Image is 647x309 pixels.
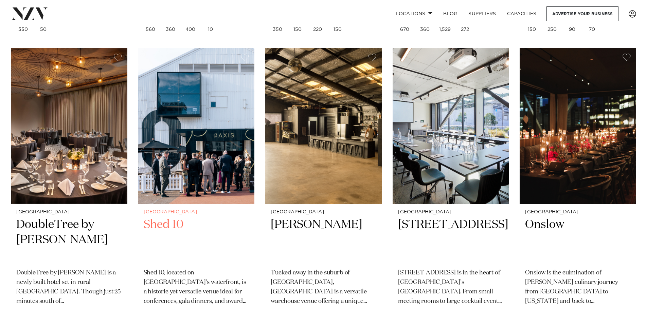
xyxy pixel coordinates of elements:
[16,217,122,263] h2: DoubleTree by [PERSON_NAME]
[11,48,127,204] img: Corporate gala dinner setup at Hilton Karaka
[398,217,504,263] h2: [STREET_ADDRESS]
[525,210,631,215] small: [GEOGRAPHIC_DATA]
[11,7,48,20] img: nzv-logo.png
[16,210,122,215] small: [GEOGRAPHIC_DATA]
[271,268,376,306] p: Tucked away in the suburb of [GEOGRAPHIC_DATA], [GEOGRAPHIC_DATA] is a versatile warehouse venue ...
[271,210,376,215] small: [GEOGRAPHIC_DATA]
[525,217,631,263] h2: Onslow
[438,6,463,21] a: BLOG
[525,268,631,306] p: Onslow is the culmination of [PERSON_NAME] culinary journey from [GEOGRAPHIC_DATA] to [US_STATE] ...
[16,268,122,306] p: DoubleTree by [PERSON_NAME] is a newly built hotel set in rural [GEOGRAPHIC_DATA]. Though just 25...
[463,6,501,21] a: SUPPLIERS
[144,217,249,263] h2: Shed 10
[502,6,542,21] a: Capacities
[271,217,376,263] h2: [PERSON_NAME]
[398,210,504,215] small: [GEOGRAPHIC_DATA]
[390,6,438,21] a: Locations
[546,6,618,21] a: Advertise your business
[144,210,249,215] small: [GEOGRAPHIC_DATA]
[398,268,504,306] p: [STREET_ADDRESS] is in the heart of [GEOGRAPHIC_DATA]’s [GEOGRAPHIC_DATA]. From small meeting roo...
[144,268,249,306] p: Shed 10, located on [GEOGRAPHIC_DATA]'s waterfront, is a historic yet versatile venue ideal for c...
